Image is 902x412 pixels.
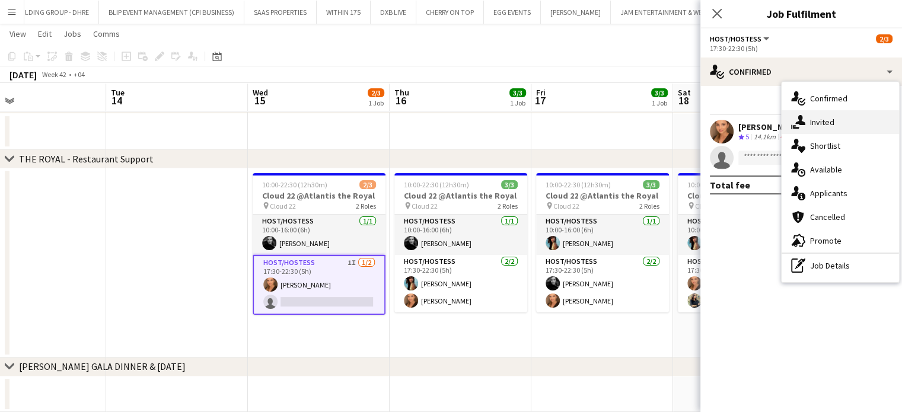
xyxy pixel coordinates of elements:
app-job-card: 10:00-22:30 (12h30m)3/3Cloud 22 @Atlantis the Royal Cloud 222 RolesHost/Hostess1/110:00-16:00 (6h... [536,173,669,312]
a: Comms [88,26,125,41]
div: 1 Job [652,98,667,107]
app-card-role: Host/Hostess1/110:00-16:00 (6h)[PERSON_NAME] [394,215,527,255]
button: [PERSON_NAME] [541,1,611,24]
h3: Job Fulfilment [700,6,902,21]
span: 14 [109,94,125,107]
app-job-card: 10:00-22:30 (12h30m)3/3Cloud 22 @Atlantis the Royal Cloud 222 RolesHost/Hostess1/110:00-16:00 (6h... [678,173,811,312]
span: 2/3 [876,34,893,43]
div: [PERSON_NAME] GALA DINNER & [DATE] [19,360,186,372]
span: 3/3 [501,180,518,189]
app-job-card: 10:00-22:30 (12h30m)2/3Cloud 22 @Atlantis the Royal Cloud 222 RolesHost/Hostess1/110:00-16:00 (6h... [253,173,385,315]
span: 2 Roles [356,202,376,210]
span: 3/3 [643,180,659,189]
div: [PERSON_NAME] [738,122,811,132]
span: 2 Roles [639,202,659,210]
button: SAAS PROPERTIES [244,1,317,24]
span: Cloud 22 [695,202,721,210]
span: Fri [536,87,546,98]
div: 14.1km [751,132,778,142]
h3: Cloud 22 @Atlantis the Royal [394,190,527,201]
span: Confirmed [810,93,847,104]
h3: Cloud 22 @Atlantis the Royal [678,190,811,201]
span: 2/3 [359,180,376,189]
span: Wed [253,87,268,98]
a: Jobs [59,26,86,41]
div: 1 Job [368,98,384,107]
button: BLIP EVENT MANAGEMENT (CPI BUSINESS) [99,1,244,24]
span: Host/Hostess [710,34,761,43]
app-card-role: Host/Hostess1/110:00-16:00 (6h)[PERSON_NAME] [253,215,385,255]
div: Total fee [710,179,750,191]
span: 5 [745,132,749,141]
div: 17:30-22:30 (5h) [710,44,893,53]
button: WITHIN 175 [317,1,371,24]
span: Comms [93,28,120,39]
span: Week 42 [39,70,69,79]
span: 3/3 [651,88,668,97]
button: CHERRY ON TOP [416,1,484,24]
span: 2 Roles [498,202,518,210]
a: Edit [33,26,56,41]
h3: Cloud 22 @Atlantis the Royal [536,190,669,201]
span: Cancelled [810,212,845,222]
app-skills-label: 4/5 [780,132,790,141]
span: Edit [38,28,52,39]
span: Shortlist [810,140,840,151]
span: Applicants [810,188,847,199]
span: Cloud 22 [412,202,438,210]
span: 10:00-22:30 (12h30m) [262,180,327,189]
app-job-card: 10:00-22:30 (12h30m)3/3Cloud 22 @Atlantis the Royal Cloud 222 RolesHost/Hostess1/110:00-16:00 (6h... [394,173,527,312]
div: [DATE] [9,69,37,81]
span: 16 [393,94,409,107]
app-card-role: Host/Hostess2/217:30-22:30 (5h)[PERSON_NAME][PERSON_NAME] [678,255,811,312]
span: 17 [534,94,546,107]
div: 1 Job [510,98,525,107]
div: Confirmed [700,58,902,86]
span: View [9,28,26,39]
span: Jobs [63,28,81,39]
span: Thu [394,87,409,98]
span: Invited [810,117,834,127]
button: DXB LIVE [371,1,416,24]
app-card-role: Host/Hostess2/217:30-22:30 (5h)[PERSON_NAME][PERSON_NAME] [536,255,669,312]
app-card-role: Host/Hostess2/217:30-22:30 (5h)[PERSON_NAME][PERSON_NAME] [394,255,527,312]
span: 18 [676,94,691,107]
span: Available [810,164,842,175]
button: EGG EVENTS [484,1,541,24]
span: 10:00-22:30 (12h30m) [404,180,469,189]
div: Job Details [782,254,899,277]
span: Promote [810,235,842,246]
span: 10:00-22:30 (12h30m) [687,180,753,189]
app-card-role: Host/Hostess1/110:00-16:00 (6h)[PERSON_NAME] [536,215,669,255]
div: THE ROYAL - Restaurant Support [19,153,154,165]
span: Sat [678,87,691,98]
span: 2/3 [368,88,384,97]
span: Cloud 22 [553,202,579,210]
button: JAM ENTERTAINMENT & WEDDING PLANNER [611,1,762,24]
a: View [5,26,31,41]
app-card-role: Host/Hostess1I1/217:30-22:30 (5h)[PERSON_NAME] [253,255,385,315]
span: Tue [111,87,125,98]
span: Cloud 22 [270,202,296,210]
span: 15 [251,94,268,107]
div: +04 [74,70,85,79]
span: 10:00-22:30 (12h30m) [546,180,611,189]
button: Host/Hostess [710,34,771,43]
app-card-role: Host/Hostess1/110:00-16:00 (6h)[PERSON_NAME] [678,215,811,255]
span: 3/3 [509,88,526,97]
h3: Cloud 22 @Atlantis the Royal [253,190,385,201]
